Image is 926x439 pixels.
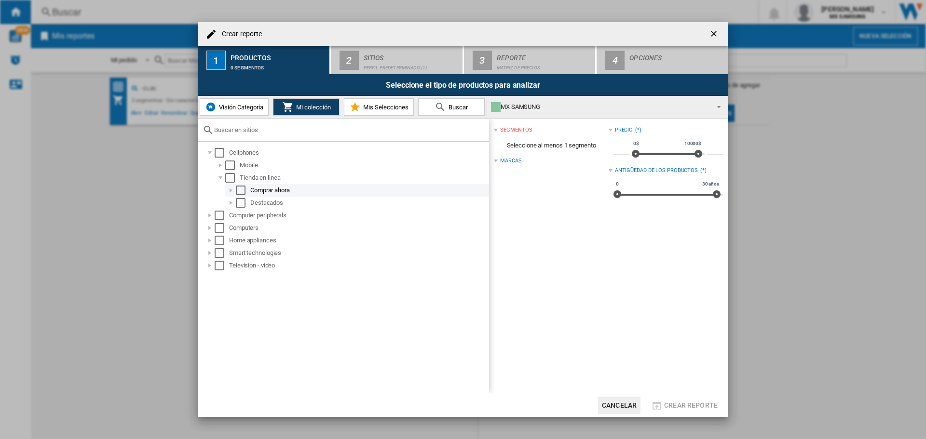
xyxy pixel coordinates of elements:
[250,186,488,195] div: Comprar ahora
[217,29,262,39] h4: Crear reporte
[229,223,488,233] div: Computers
[198,74,728,96] div: Seleccione el tipo de productos para analizar
[205,101,217,113] img: wiser-icon-blue.png
[217,104,263,111] span: Visión Categoría
[200,98,269,116] button: Visión Categoría
[500,126,532,134] div: segmentos
[231,50,326,60] div: Productos
[364,50,459,60] div: Sitios
[250,198,488,208] div: Destacados
[236,198,250,208] md-checkbox: Select
[664,401,718,409] span: Crear reporte
[215,211,229,220] md-checkbox: Select
[494,136,608,155] span: Seleccione al menos 1 segmento
[705,25,724,44] button: getI18NText('BUTTONS.CLOSE_DIALOG')
[614,180,620,188] span: 0
[709,29,721,40] ng-md-icon: getI18NText('BUTTONS.CLOSE_DIALOG')
[225,160,240,170] md-checkbox: Select
[446,104,468,111] span: Buscar
[491,100,708,114] div: MX SAMSUNG
[231,60,326,70] div: 0 segmentos
[364,60,459,70] div: Perfil predeterminado (1)
[344,98,414,116] button: Mis Selecciones
[632,140,640,147] span: 0$
[229,211,488,220] div: Computer peripherals
[331,46,463,74] button: 2 Sitios Perfil predeterminado (1)
[215,261,229,270] md-checkbox: Select
[340,51,359,70] div: 2
[215,148,229,158] md-checkbox: Select
[240,173,488,183] div: Tienda en linea
[240,160,488,170] div: Mobile
[648,397,721,414] button: Crear reporte
[497,50,592,60] div: Reporte
[361,104,409,111] span: Mis Selecciones
[701,180,721,188] span: 30 años
[273,98,340,116] button: Mi colección
[236,186,250,195] md-checkbox: Select
[225,173,240,183] md-checkbox: Select
[229,148,488,158] div: Cellphones
[683,140,703,147] span: 10000$
[229,236,488,245] div: Home appliances
[198,46,330,74] button: 1 Productos 0 segmentos
[629,50,724,60] div: Opciones
[418,98,485,116] button: Buscar
[497,60,592,70] div: Matriz de precios
[206,51,226,70] div: 1
[615,126,633,134] div: Precio
[215,236,229,245] md-checkbox: Select
[598,397,640,414] button: Cancelar
[294,104,331,111] span: Mi colección
[605,51,625,70] div: 4
[229,261,488,270] div: Television - video
[215,248,229,258] md-checkbox: Select
[214,126,484,133] input: Buscar en sitios
[464,46,597,74] button: 3 Reporte Matriz de precios
[597,46,728,74] button: 4 Opciones
[215,223,229,233] md-checkbox: Select
[229,248,488,258] div: Smart technologies
[615,167,698,174] div: Antigüedad de los productos
[500,157,521,165] div: Marcas
[473,51,492,70] div: 3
